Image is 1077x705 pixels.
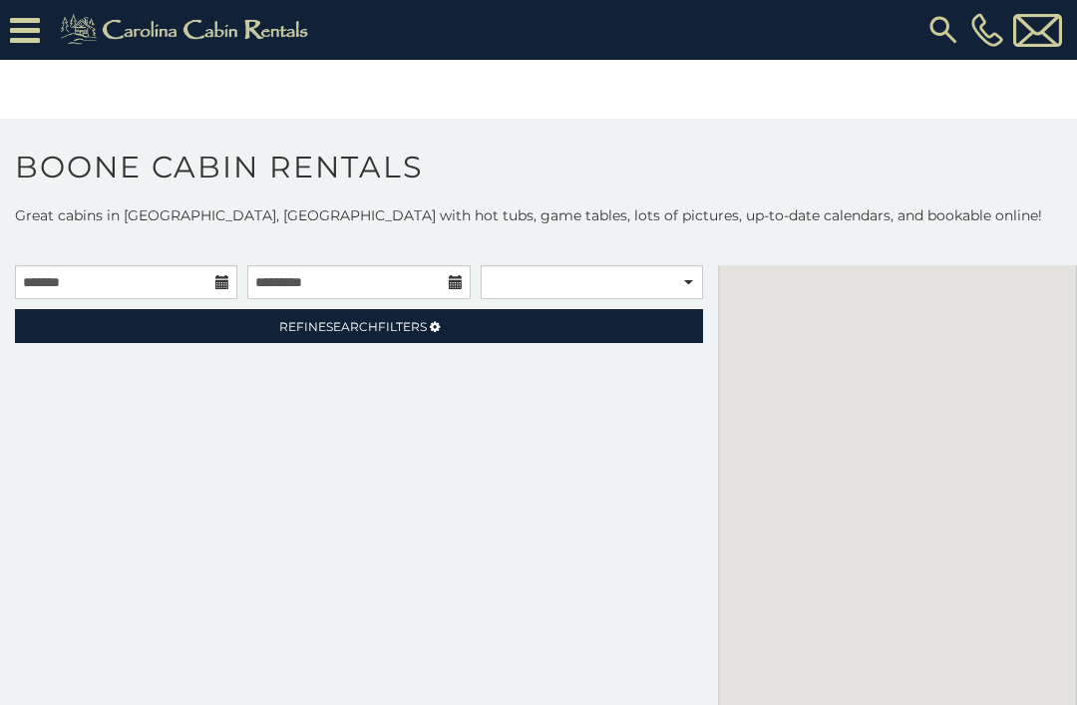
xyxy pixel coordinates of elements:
[966,13,1008,47] a: [PHONE_NUMBER]
[279,319,427,334] span: Refine Filters
[925,12,961,48] img: search-regular.svg
[326,319,378,334] span: Search
[15,309,703,343] a: RefineSearchFilters
[50,10,325,50] img: Khaki-logo.png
